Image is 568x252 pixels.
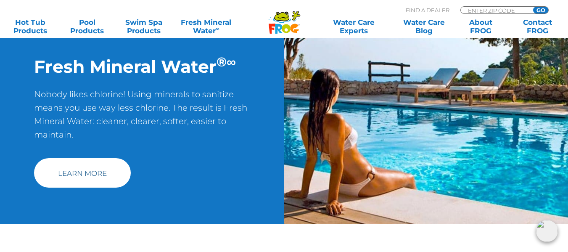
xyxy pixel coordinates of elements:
h2: Fresh Mineral Water [34,56,250,77]
img: openIcon [536,220,558,242]
a: Fresh MineralWater∞ [179,18,234,35]
a: AboutFROG [459,18,503,35]
a: Water CareBlog [402,18,446,35]
a: Learn More [34,158,131,188]
sup: ∞ [216,26,219,32]
sup: ∞ [227,54,236,70]
p: Nobody likes chlorine! Using minerals to sanitize means you use way less chlorine. The result is ... [34,88,250,150]
p: Find A Dealer [406,6,449,14]
a: Swim SpaProducts [122,18,166,35]
a: Hot TubProducts [8,18,53,35]
a: ContactFROG [515,18,560,35]
a: PoolProducts [65,18,109,35]
sup: ® [217,54,227,70]
a: Water CareExperts [318,18,389,35]
input: Zip Code Form [467,7,524,14]
input: GO [533,7,548,13]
